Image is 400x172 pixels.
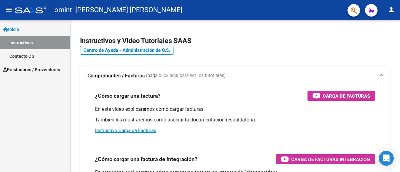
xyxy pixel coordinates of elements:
[95,155,197,164] h3: ¿Cómo cargar una factura de integración?
[387,6,395,13] mat-icon: person
[95,106,375,113] p: En este video explicaremos cómo cargar facturas.
[5,6,12,13] mat-icon: menu
[87,72,145,79] strong: Comprobantes / Facturas
[3,66,60,73] span: Prestadores / Proveedores
[49,3,72,17] span: - omint
[307,91,375,101] button: Carga de Facturas
[3,26,19,33] span: Inicio
[323,92,370,100] span: Carga de Facturas
[72,3,182,17] span: - [PERSON_NAME] [PERSON_NAME]
[95,91,161,100] h3: ¿Cómo cargar una factura?
[95,128,156,133] a: Instructivo Carga de Facturas
[80,66,390,86] mat-expansion-panel-header: Comprobantes / Facturas (haga click aquí para ver los tutoriales)
[276,154,375,164] button: Carga de Facturas Integración
[80,46,173,55] a: Centro de Ayuda - Administración de O.S.
[146,72,226,79] span: (haga click aquí para ver los tutoriales)
[379,151,394,166] div: Open Intercom Messenger
[80,35,390,47] h2: Instructivos y Video Tutoriales SAAS
[291,155,370,163] span: Carga de Facturas Integración
[95,116,375,123] p: También les mostraremos cómo asociar la documentación respaldatoria.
